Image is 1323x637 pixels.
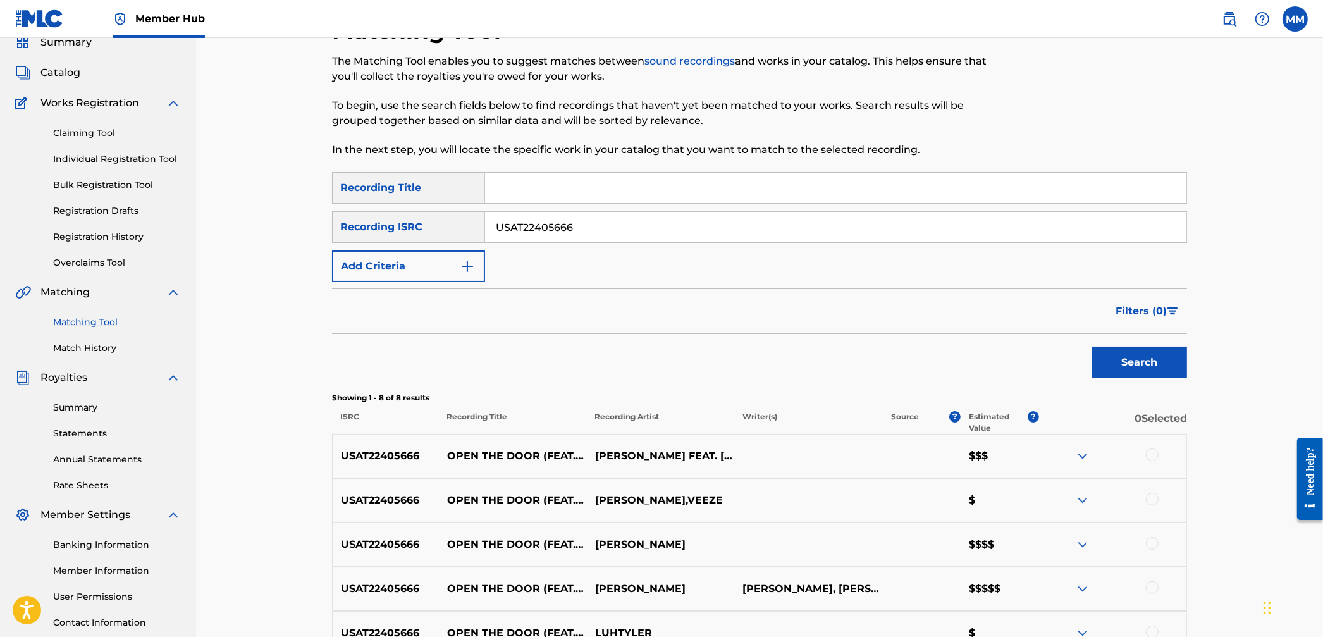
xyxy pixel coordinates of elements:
[332,411,438,434] p: ISRC
[1092,347,1187,378] button: Search
[1039,411,1187,434] p: 0 Selected
[969,411,1027,434] p: Estimated Value
[332,172,1187,385] form: Search Form
[586,411,734,434] p: Recording Artist
[961,493,1039,508] p: $
[333,537,439,552] p: USAT22405666
[40,285,90,300] span: Matching
[15,65,80,80] a: CatalogCatalog
[53,427,181,440] a: Statements
[439,537,587,552] p: OPEN THE DOOR (FEAT. [GEOGRAPHIC_DATA])
[333,581,439,597] p: USAT22405666
[439,448,587,464] p: OPEN THE DOOR (FEAT. [GEOGRAPHIC_DATA])
[734,411,882,434] p: Writer(s)
[1075,537,1090,552] img: expand
[586,537,734,552] p: [PERSON_NAME]
[53,204,181,218] a: Registration Drafts
[53,616,181,629] a: Contact Information
[15,285,31,300] img: Matching
[1222,11,1237,27] img: search
[1075,493,1090,508] img: expand
[1108,295,1187,327] button: Filters (0)
[40,507,130,523] span: Member Settings
[949,411,961,423] span: ?
[1217,6,1242,32] a: Public Search
[1116,304,1167,319] span: Filters ( 0 )
[53,316,181,329] a: Matching Tool
[53,342,181,355] a: Match History
[15,9,64,28] img: MLC Logo
[1264,589,1271,627] div: Drag
[53,178,181,192] a: Bulk Registration Tool
[53,538,181,552] a: Banking Information
[166,507,181,523] img: expand
[135,11,205,26] span: Member Hub
[438,411,586,434] p: Recording Title
[15,96,32,111] img: Works Registration
[439,493,587,508] p: OPEN THE DOOR (FEAT. [GEOGRAPHIC_DATA])
[166,285,181,300] img: expand
[15,65,30,80] img: Catalog
[1075,581,1090,597] img: expand
[332,392,1187,404] p: Showing 1 - 8 of 8 results
[332,142,990,158] p: In the next step, you will locate the specific work in your catalog that you want to match to the...
[1075,448,1090,464] img: expand
[53,401,181,414] a: Summary
[15,35,30,50] img: Summary
[40,370,87,385] span: Royalties
[734,581,882,597] p: [PERSON_NAME], [PERSON_NAME], [PERSON_NAME], WHYCEG
[1260,576,1323,637] iframe: Chat Widget
[113,11,128,27] img: Top Rightsholder
[15,370,30,385] img: Royalties
[40,96,139,111] span: Works Registration
[53,564,181,578] a: Member Information
[644,55,735,67] a: sound recordings
[961,581,1039,597] p: $$$$$
[891,411,919,434] p: Source
[15,507,30,523] img: Member Settings
[40,65,80,80] span: Catalog
[586,493,734,508] p: [PERSON_NAME],VEEZE
[332,250,485,282] button: Add Criteria
[460,259,475,274] img: 9d2ae6d4665cec9f34b9.svg
[439,581,587,597] p: OPEN THE DOOR (FEAT. [GEOGRAPHIC_DATA])
[332,98,990,128] p: To begin, use the search fields below to find recordings that haven't yet been matched to your wo...
[1288,428,1323,529] iframe: Resource Center
[166,370,181,385] img: expand
[1250,6,1275,32] div: Help
[333,493,439,508] p: USAT22405666
[332,54,990,84] p: The Matching Tool enables you to suggest matches between and works in your catalog. This helps en...
[586,448,734,464] p: [PERSON_NAME] FEAT. [GEOGRAPHIC_DATA]
[40,35,92,50] span: Summary
[1028,411,1039,423] span: ?
[1255,11,1270,27] img: help
[53,256,181,269] a: Overclaims Tool
[53,590,181,603] a: User Permissions
[53,230,181,244] a: Registration History
[961,448,1039,464] p: $$$
[1167,307,1178,315] img: filter
[166,96,181,111] img: expand
[586,581,734,597] p: [PERSON_NAME]
[53,127,181,140] a: Claiming Tool
[53,479,181,492] a: Rate Sheets
[333,448,439,464] p: USAT22405666
[961,537,1039,552] p: $$$$
[15,35,92,50] a: SummarySummary
[53,453,181,466] a: Annual Statements
[1283,6,1308,32] div: User Menu
[53,152,181,166] a: Individual Registration Tool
